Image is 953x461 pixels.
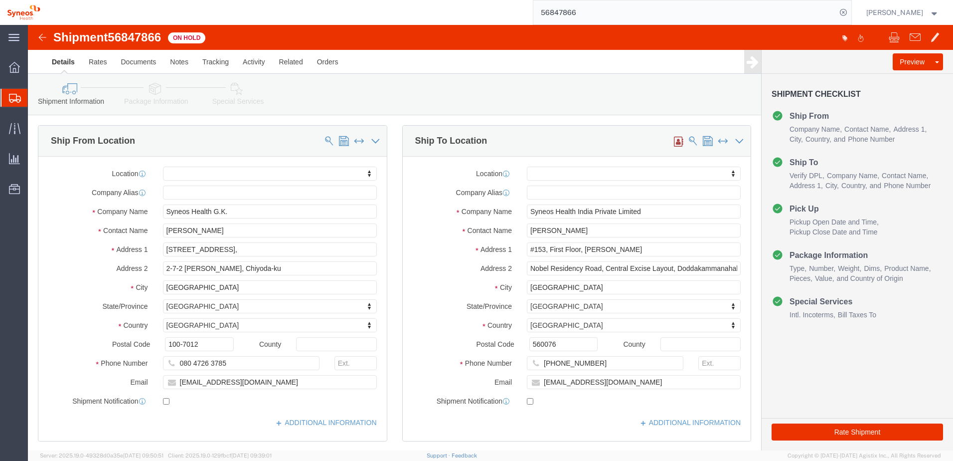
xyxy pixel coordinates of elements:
span: Copyright © [DATE]-[DATE] Agistix Inc., All Rights Reserved [788,452,941,460]
input: Search for shipment number, reference number [533,0,836,24]
span: Client: 2025.19.0-129fbcf [168,453,272,459]
a: Feedback [452,453,477,459]
span: [DATE] 09:39:01 [231,453,272,459]
button: [PERSON_NAME] [866,6,940,18]
img: logo [7,5,40,20]
span: Natan Tateishi [866,7,923,18]
a: Support [427,453,452,459]
span: [DATE] 09:50:51 [123,453,163,459]
iframe: FS Legacy Container [28,25,953,451]
span: Server: 2025.19.0-49328d0a35e [40,453,163,459]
